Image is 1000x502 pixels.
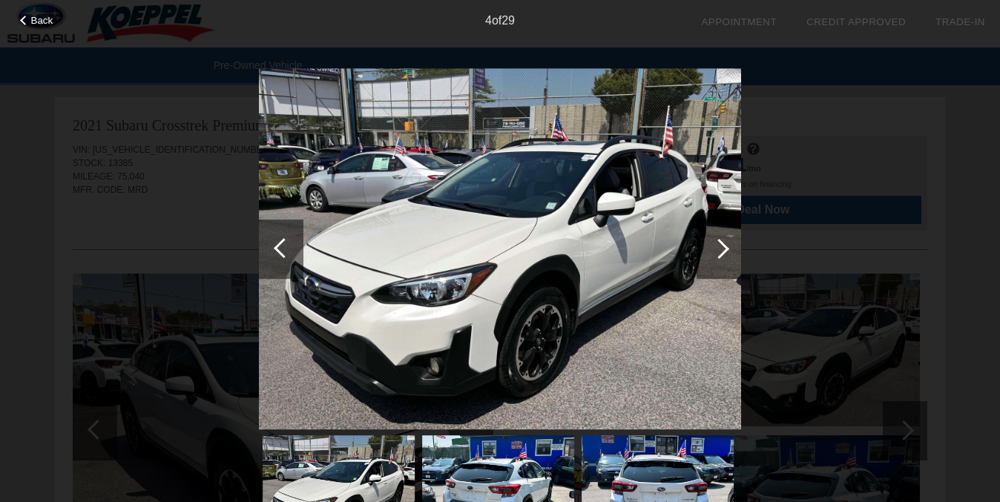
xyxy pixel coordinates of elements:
[485,14,492,27] span: 4
[501,14,515,27] span: 29
[806,16,906,27] a: Credit Approved
[935,16,985,27] a: Trade-In
[259,68,741,430] img: f787fcfcd7997e3b238194a6e62ec916x.jpg
[701,16,777,27] a: Appointment
[31,15,53,26] span: Back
